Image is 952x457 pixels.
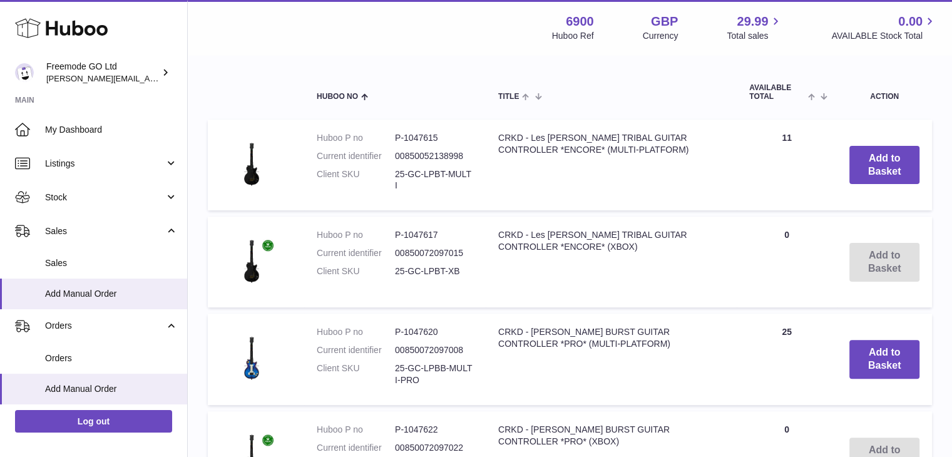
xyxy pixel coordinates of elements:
th: Action [837,71,932,113]
span: Title [498,93,519,101]
button: Add to Basket [849,146,919,185]
dd: 00850072097022 [395,442,473,454]
dd: P-1047617 [395,229,473,241]
dt: Current identifier [317,442,395,454]
span: 29.99 [737,13,768,30]
span: Sales [45,225,165,237]
span: Orders [45,320,165,332]
dd: 00850072097008 [395,344,473,356]
span: Orders [45,352,178,364]
span: Huboo no [317,93,358,101]
span: Listings [45,158,165,170]
a: Log out [15,410,172,433]
span: Add Manual Order [45,383,178,395]
dd: P-1047615 [395,132,473,144]
a: 0.00 AVAILABLE Stock Total [831,13,937,42]
div: Huboo Ref [552,30,594,42]
div: Currency [643,30,678,42]
span: AVAILABLE Total [749,84,805,100]
span: AVAILABLE Stock Total [831,30,937,42]
span: Total sales [727,30,782,42]
button: Add to Basket [849,340,919,379]
dd: 25-GC-LPBB-MULTI-PRO [395,362,473,386]
img: CRKD - Les Paul BLUEBERRY BURST GUITAR CONTROLLER *PRO* (MULTI-PLATFORM) [220,326,283,389]
dd: 00850052138998 [395,150,473,162]
dd: P-1047622 [395,424,473,436]
dt: Client SKU [317,168,395,192]
dt: Huboo P no [317,424,395,436]
dt: Current identifier [317,247,395,259]
dd: 00850072097015 [395,247,473,259]
dd: 25-GC-LPBT-MULTI [395,168,473,192]
span: [PERSON_NAME][EMAIL_ADDRESS][DOMAIN_NAME] [46,73,251,83]
span: My Dashboard [45,124,178,136]
dd: 25-GC-LPBT-XB [395,265,473,277]
dt: Huboo P no [317,132,395,144]
img: CRKD - Les Paul BLACK TRIBAL GUITAR CONTROLLER *ENCORE* (MULTI-PLATFORM) [220,132,283,195]
strong: 6900 [566,13,594,30]
td: CRKD - Les [PERSON_NAME] TRIBAL GUITAR CONTROLLER *ENCORE* (MULTI-PLATFORM) [486,120,737,211]
dt: Client SKU [317,362,395,386]
img: lenka.smikniarova@gioteck.com [15,63,34,82]
div: Freemode GO Ltd [46,61,159,85]
td: 11 [737,120,837,211]
dt: Current identifier [317,344,395,356]
dt: Huboo P no [317,326,395,338]
dt: Current identifier [317,150,395,162]
td: 25 [737,314,837,405]
img: CRKD - Les Paul BLACK TRIBAL GUITAR CONTROLLER *ENCORE* (XBOX) [220,229,283,292]
a: 29.99 Total sales [727,13,782,42]
strong: GBP [651,13,678,30]
dt: Client SKU [317,265,395,277]
td: CRKD - Les [PERSON_NAME] TRIBAL GUITAR CONTROLLER *ENCORE* (XBOX) [486,217,737,307]
td: CRKD - [PERSON_NAME] BURST GUITAR CONTROLLER *PRO* (MULTI-PLATFORM) [486,314,737,405]
dd: P-1047620 [395,326,473,338]
span: 0.00 [898,13,923,30]
td: 0 [737,217,837,307]
span: Add Manual Order [45,288,178,300]
span: Stock [45,192,165,203]
span: Sales [45,257,178,269]
dt: Huboo P no [317,229,395,241]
